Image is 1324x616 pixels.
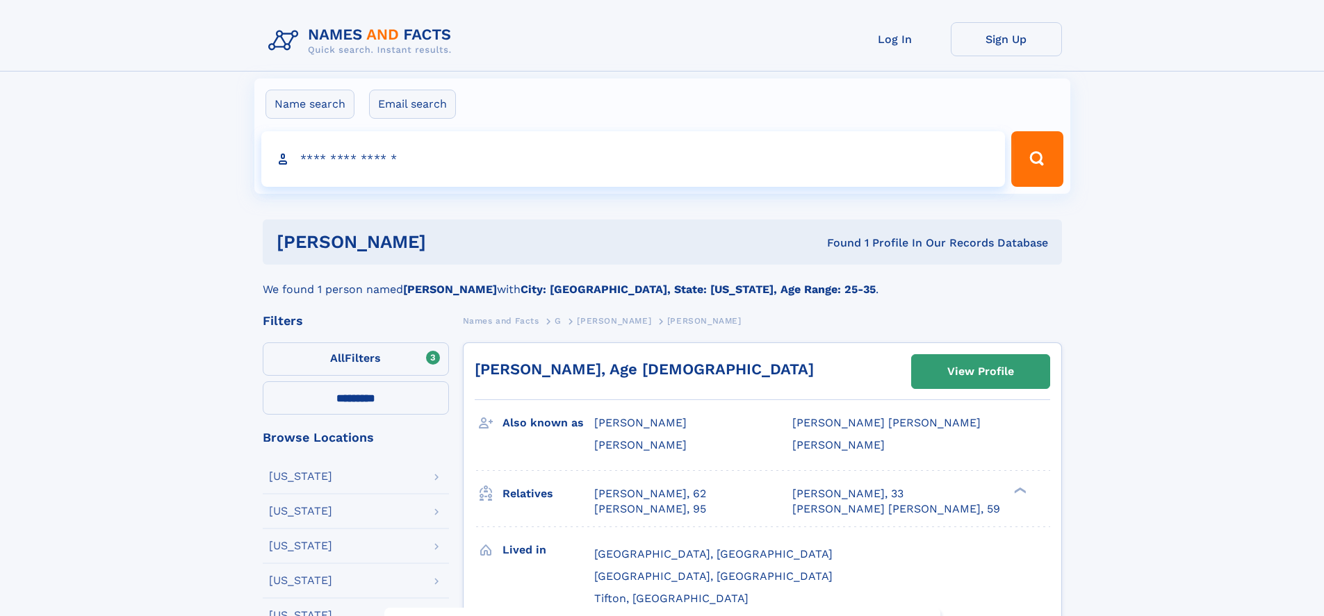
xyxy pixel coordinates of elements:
[269,575,332,586] div: [US_STATE]
[261,131,1006,187] input: search input
[594,547,833,560] span: [GEOGRAPHIC_DATA], [GEOGRAPHIC_DATA]
[263,315,449,327] div: Filters
[475,360,814,378] a: [PERSON_NAME], Age [DEMOGRAPHIC_DATA]
[792,416,981,429] span: [PERSON_NAME] [PERSON_NAME]
[521,283,876,296] b: City: [GEOGRAPHIC_DATA], State: [US_STATE], Age Range: 25-35
[667,316,742,326] span: [PERSON_NAME]
[263,342,449,376] label: Filters
[792,438,885,451] span: [PERSON_NAME]
[912,355,1049,388] a: View Profile
[840,22,951,56] a: Log In
[594,486,706,501] a: [PERSON_NAME], 62
[594,438,687,451] span: [PERSON_NAME]
[594,569,833,583] span: [GEOGRAPHIC_DATA], [GEOGRAPHIC_DATA]
[792,486,904,501] a: [PERSON_NAME], 33
[277,233,627,251] h1: [PERSON_NAME]
[502,482,594,506] h3: Relatives
[330,351,345,365] span: All
[577,316,651,326] span: [PERSON_NAME]
[947,356,1014,388] div: View Profile
[555,312,562,329] a: G
[594,416,687,429] span: [PERSON_NAME]
[555,316,562,326] span: G
[594,592,749,605] span: Tifton, [GEOGRAPHIC_DATA]
[369,90,456,119] label: Email search
[269,471,332,482] div: [US_STATE]
[403,283,497,296] b: [PERSON_NAME]
[263,265,1062,298] div: We found 1 person named with .
[463,312,539,329] a: Names and Facts
[502,411,594,435] h3: Also known as
[577,312,651,329] a: [PERSON_NAME]
[265,90,354,119] label: Name search
[626,235,1048,251] div: Found 1 Profile In Our Records Database
[594,501,706,517] a: [PERSON_NAME], 95
[951,22,1062,56] a: Sign Up
[269,540,332,551] div: [US_STATE]
[263,22,463,60] img: Logo Names and Facts
[269,506,332,517] div: [US_STATE]
[1011,485,1027,494] div: ❯
[1011,131,1063,187] button: Search Button
[792,501,1000,517] a: [PERSON_NAME] [PERSON_NAME], 59
[263,431,449,444] div: Browse Locations
[502,538,594,562] h3: Lived in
